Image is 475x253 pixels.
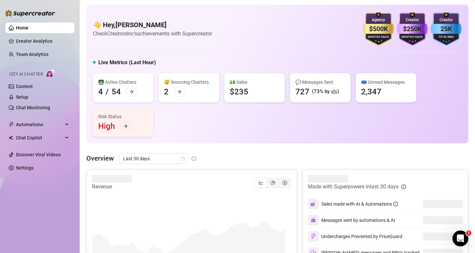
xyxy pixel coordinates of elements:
span: Last 30 days [123,154,185,164]
h5: Live Metrics (Last Hour) [98,59,156,67]
div: $500K [363,24,394,34]
span: arrow-right [123,124,128,128]
article: Made with Superpowers in last 30 days [308,183,399,191]
span: pie-chart [271,180,275,185]
div: 😴 Snoozing Chatters [164,78,214,86]
div: $250K [397,24,428,34]
div: 📪 Unread Messages [361,78,411,86]
img: gold-badge-CigiZidd.svg [363,13,394,46]
img: purple-badge-B9DA21FR.svg [397,13,428,46]
a: Content [16,84,33,89]
div: $235 [230,86,248,97]
div: 4 [98,86,103,97]
div: Creator [431,17,462,23]
div: 25K [431,24,462,34]
article: Check CreatorsInc's achievements with Supercreator [93,29,212,38]
span: dollar-circle [282,180,287,185]
img: svg%3e [310,201,316,207]
a: Chat Monitoring [16,105,50,110]
div: 54 [112,86,121,97]
div: Risk Status [98,113,148,120]
article: Overview [86,153,114,163]
iframe: Intercom live chat [452,230,468,246]
span: arrow-right [129,89,134,94]
h4: 👋 Hey, [PERSON_NAME] [93,20,212,29]
div: 727 [295,86,309,97]
img: svg%3e [311,218,316,223]
img: svg%3e [310,233,316,239]
span: Chat Copilot [16,132,63,143]
div: 💬 Messages Sent [295,78,345,86]
div: Agency [363,17,394,23]
span: Izzy AI Chatter [9,71,43,77]
div: 💵 Sales [230,78,279,86]
span: thunderbolt [9,122,14,127]
img: logo-BBDzfeDw.svg [5,10,55,17]
a: Settings [16,165,34,171]
img: AI Chatter [45,69,56,78]
span: calendar [181,157,185,161]
span: info-circle [401,184,406,189]
div: Monthly Sales [363,35,394,39]
img: blue-badge-DgoSNQY1.svg [431,13,462,46]
span: 1 [466,230,471,236]
span: Automations [16,119,63,130]
a: Setup [16,94,28,100]
a: Home [16,25,29,30]
a: Team Analytics [16,52,48,57]
span: arrow-right [177,89,182,94]
a: Discover Viral Videos [16,152,61,157]
div: Messages sent by automations & AI [308,215,395,226]
div: Total Fans [431,35,462,39]
div: 2,347 [361,86,381,97]
div: Monthly Sales [397,35,428,39]
span: line-chart [259,180,263,185]
div: Undercharges Prevented by PriceGuard [308,231,402,242]
img: Chat Copilot [9,135,13,140]
div: segmented control [254,177,291,188]
div: (73% by 🤖) [312,88,339,96]
div: Creator [397,17,428,23]
span: info-circle [393,202,398,206]
article: Revenue [92,183,132,191]
div: 👩‍💻 Active Chatters [98,78,148,86]
a: Creator Analytics [16,36,69,46]
span: info-circle [192,156,196,161]
div: Sales made with AI & Automations [321,200,398,208]
div: 2 [164,86,169,97]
